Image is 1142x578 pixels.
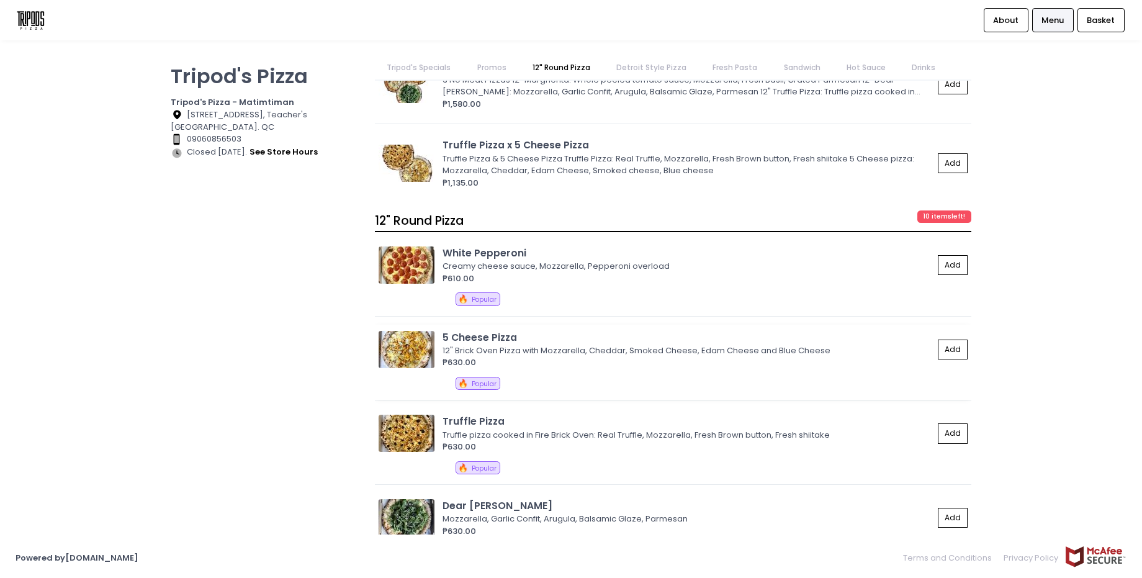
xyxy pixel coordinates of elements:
div: ₱610.00 [443,273,933,285]
p: Tripod's Pizza [171,64,359,88]
div: 3 No Meat Pizzas 12" Margherita: Whole peeled tomato sauce, Mozzarella, Fresh Basil, Grated Parme... [443,74,930,98]
a: Fresh Pasta [701,56,770,79]
span: 🔥 [458,377,468,389]
button: see store hours [249,145,318,159]
a: Powered by[DOMAIN_NAME] [16,552,138,564]
span: 12" Round Pizza [375,212,464,229]
div: Truffle pizza cooked in Fire Brick Oven: Real Truffle, Mozzarella, Fresh Brown button, Fresh shii... [443,429,930,441]
a: Drinks [900,56,948,79]
a: Tripod's Specials [375,56,463,79]
a: Hot Sauce [834,56,897,79]
img: Truffle Pizza [379,415,434,452]
a: Terms and Conditions [903,546,998,570]
a: Privacy Policy [998,546,1065,570]
span: Menu [1041,14,1064,27]
div: Truffle Pizza x 5 Cheese Pizza [443,138,933,152]
button: Add [938,153,968,174]
button: Add [938,75,968,95]
img: Meatless Bundle [379,66,434,103]
a: 12" Round Pizza [520,56,602,79]
img: Dear Steven [379,499,434,536]
span: Popular [472,379,497,389]
div: 5 Cheese Pizza [443,330,933,345]
button: Add [938,255,968,276]
img: logo [16,9,46,31]
img: Truffle Pizza x 5 Cheese Pizza [379,145,434,182]
div: Truffle Pizza & 5 Cheese Pizza Truffle Pizza: Real Truffle, Mozzarella, Fresh Brown button, Fresh... [443,153,930,177]
div: ₱630.00 [443,525,933,538]
span: Basket [1087,14,1115,27]
div: Mozzarella, Garlic Confit, Arugula, Balsamic Glaze, Parmesan [443,513,930,525]
div: ₱1,135.00 [443,177,933,189]
div: Truffle Pizza [443,414,933,428]
span: Popular [472,295,497,304]
a: Menu [1032,8,1074,32]
span: 🔥 [458,462,468,474]
a: Promos [465,56,518,79]
div: [STREET_ADDRESS], Teacher's [GEOGRAPHIC_DATA]. QC [171,109,359,133]
div: Closed [DATE]. [171,145,359,159]
span: Popular [472,464,497,473]
div: White Pepperoni [443,246,933,260]
span: 🔥 [458,293,468,305]
a: About [984,8,1028,32]
div: Dear [PERSON_NAME] [443,499,933,513]
div: 09060856503 [171,133,359,145]
button: Add [938,423,968,444]
span: 10 items left! [917,210,972,223]
img: mcafee-secure [1064,546,1126,567]
img: White Pepperoni [379,246,434,284]
span: About [993,14,1018,27]
div: ₱630.00 [443,441,933,453]
b: Tripod's Pizza - Matimtiman [171,96,294,108]
img: 5 Cheese Pizza [379,331,434,368]
a: Detroit Style Pizza [605,56,699,79]
a: Sandwich [771,56,832,79]
div: Creamy cheese sauce, Mozzarella, Pepperoni overload [443,260,930,273]
div: 12" Brick Oven Pizza with Mozzarella, Cheddar, Smoked Cheese, Edam Cheese and Blue Cheese [443,345,930,357]
div: ₱630.00 [443,356,933,369]
button: Add [938,508,968,528]
button: Add [938,340,968,360]
div: ₱1,580.00 [443,98,933,111]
